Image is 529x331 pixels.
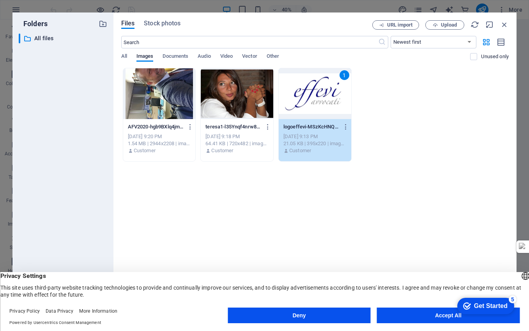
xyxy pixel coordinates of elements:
i: Create new folder [99,20,107,28]
div: 5 [58,2,65,9]
span: URL import [387,23,412,27]
p: Folders [19,19,48,29]
div: Get Started [23,9,57,16]
span: Upload [441,23,457,27]
input: Search [121,36,378,48]
i: Close [500,20,509,29]
div: 64.41 KB | 720x482 | image/jpeg [205,140,269,147]
p: Customer [211,147,233,154]
p: teresa1-l35Ynqf4nrw8M2XI2IJNAg.jpg [205,123,261,130]
button: URL import [372,20,419,30]
span: Video [220,52,233,62]
p: All files [34,34,93,43]
div: [DATE] 9:13 PM [283,133,347,140]
span: Other [267,52,279,62]
p: Customer [134,147,156,154]
span: Documents [163,52,188,62]
button: Upload [425,20,464,30]
p: Customer [289,147,311,154]
div: 1.54 MB | 2944x2208 | image/jpeg [128,140,191,147]
div: 1 [340,70,349,80]
div: Get Started 5 items remaining, 0% complete [6,4,63,20]
p: Displays only files that are not in use on the website. Files added during this session can still... [481,53,509,60]
p: AFV2020-hgb9BXlq4jmF1UgmTyopYQ.jpg [128,123,184,130]
span: Vector [242,52,257,62]
div: [DATE] 9:20 PM [128,133,191,140]
i: Reload [471,20,479,29]
span: Audio [198,52,211,62]
span: Images [136,52,154,62]
p: logoeffevi-MSzKcHNQY4os2u3ugD0tdQ.jpg [283,123,339,130]
span: Stock photos [144,19,180,28]
div: 21.05 KB | 395x220 | image/jpeg [283,140,347,147]
div: [DATE] 9:18 PM [205,133,269,140]
span: Files [121,19,135,28]
div: ​ [19,34,20,43]
i: Minimize [485,20,494,29]
span: All [121,52,127,62]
